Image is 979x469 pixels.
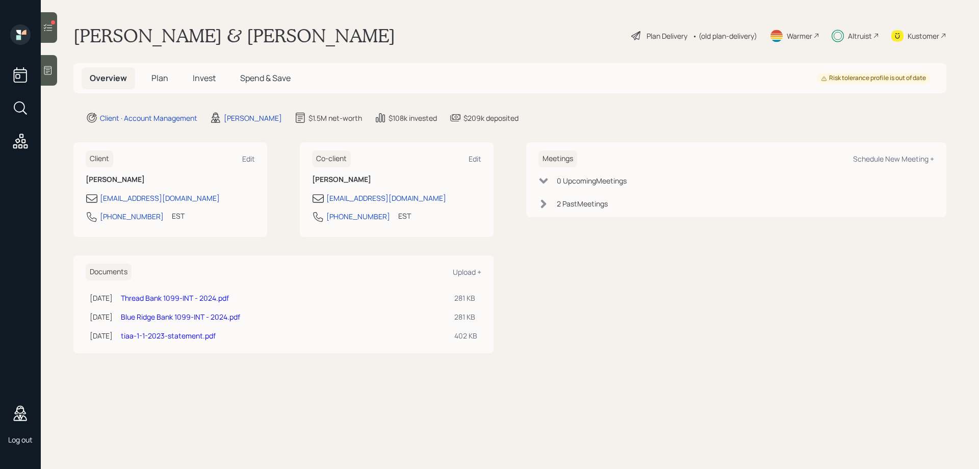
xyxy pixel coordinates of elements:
div: 0 Upcoming Meeting s [557,175,627,186]
a: Blue Ridge Bank 1099-INT - 2024.pdf [121,312,240,322]
span: Spend & Save [240,72,291,84]
h6: Co-client [312,150,351,167]
h6: Meetings [538,150,577,167]
div: $108k invested [389,113,437,123]
div: 281 KB [454,311,477,322]
h6: [PERSON_NAME] [312,175,481,184]
div: • (old plan-delivery) [692,31,757,41]
div: Warmer [787,31,812,41]
div: Plan Delivery [647,31,687,41]
a: Thread Bank 1099-INT - 2024.pdf [121,293,229,303]
div: Edit [242,154,255,164]
div: [EMAIL_ADDRESS][DOMAIN_NAME] [100,193,220,203]
div: [PHONE_NUMBER] [326,211,390,222]
span: Overview [90,72,127,84]
div: Kustomer [908,31,939,41]
div: Upload + [453,267,481,277]
div: $1.5M net-worth [308,113,362,123]
h1: [PERSON_NAME] & [PERSON_NAME] [73,24,395,47]
h6: Documents [86,264,132,280]
div: Client · Account Management [100,113,197,123]
div: 402 KB [454,330,477,341]
div: 281 KB [454,293,477,303]
div: [DATE] [90,330,113,341]
div: [PHONE_NUMBER] [100,211,164,222]
div: $209k deposited [463,113,519,123]
div: Altruist [848,31,872,41]
div: [DATE] [90,311,113,322]
div: [EMAIL_ADDRESS][DOMAIN_NAME] [326,193,446,203]
div: Risk tolerance profile is out of date [821,74,926,83]
span: Plan [151,72,168,84]
span: Invest [193,72,216,84]
div: EST [398,211,411,221]
div: [DATE] [90,293,113,303]
div: [PERSON_NAME] [224,113,282,123]
h6: [PERSON_NAME] [86,175,255,184]
div: 2 Past Meeting s [557,198,608,209]
div: Schedule New Meeting + [853,154,934,164]
div: Log out [8,435,33,445]
div: EST [172,211,185,221]
div: Edit [469,154,481,164]
a: tiaa-1-1-2023-statement.pdf [121,331,216,341]
h6: Client [86,150,113,167]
